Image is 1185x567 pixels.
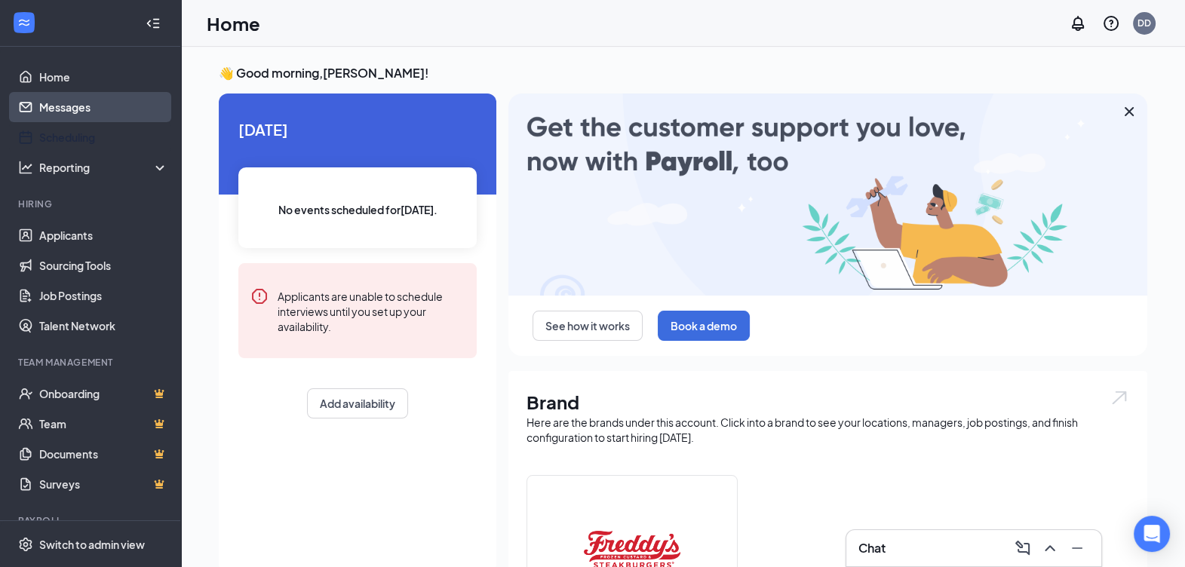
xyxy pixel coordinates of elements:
svg: Cross [1120,103,1138,121]
div: Switch to admin view [39,537,145,552]
a: DocumentsCrown [39,439,168,469]
div: Team Management [18,356,165,369]
h1: Home [207,11,260,36]
div: Hiring [18,198,165,210]
a: OnboardingCrown [39,379,168,409]
a: Sourcing Tools [39,250,168,280]
div: DD [1137,17,1151,29]
svg: Notifications [1069,14,1087,32]
h3: 👋 Good morning, [PERSON_NAME] ! [219,65,1147,81]
div: Payroll [18,514,165,527]
a: Home [39,62,168,92]
h1: Brand [526,389,1129,415]
svg: Minimize [1068,539,1086,557]
div: Reporting [39,160,169,175]
a: SurveysCrown [39,469,168,499]
img: open.6027fd2a22e1237b5b06.svg [1110,389,1129,406]
svg: Error [250,287,269,305]
svg: Analysis [18,160,33,175]
button: See how it works [533,311,643,341]
svg: ChevronUp [1041,539,1059,557]
button: Add availability [307,388,408,418]
a: TeamCrown [39,409,168,439]
a: Scheduling [39,122,168,152]
div: Applicants are unable to schedule interviews until you set up your availability. [278,287,465,334]
svg: Collapse [146,16,161,31]
div: Here are the brands under this account. Click into a brand to see your locations, managers, job p... [526,415,1129,445]
a: Job Postings [39,280,168,311]
svg: ComposeMessage [1014,539,1032,557]
svg: WorkstreamLogo [17,15,32,30]
button: ComposeMessage [1011,536,1035,560]
h3: Chat [858,540,886,556]
a: Messages [39,92,168,122]
span: No events scheduled for [DATE] . [278,201,437,218]
button: Minimize [1065,536,1089,560]
button: ChevronUp [1038,536,1062,560]
div: Open Intercom Messenger [1134,516,1170,552]
img: payroll-large.gif [508,93,1147,296]
a: Applicants [39,220,168,250]
svg: QuestionInfo [1102,14,1120,32]
a: Talent Network [39,311,168,341]
button: Book a demo [658,311,750,341]
svg: Settings [18,537,33,552]
span: [DATE] [238,118,477,141]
